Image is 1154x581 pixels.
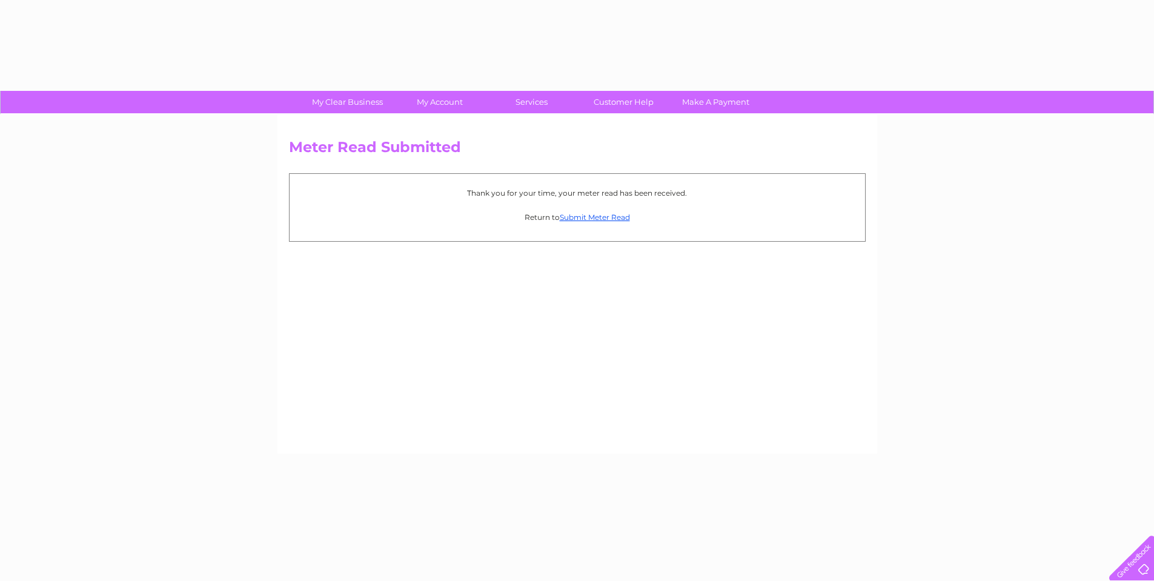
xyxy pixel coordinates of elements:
[560,213,630,222] a: Submit Meter Read
[296,187,859,199] p: Thank you for your time, your meter read has been received.
[297,91,397,113] a: My Clear Business
[666,91,766,113] a: Make A Payment
[296,211,859,223] p: Return to
[574,91,674,113] a: Customer Help
[289,139,866,162] h2: Meter Read Submitted
[482,91,582,113] a: Services
[390,91,489,113] a: My Account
